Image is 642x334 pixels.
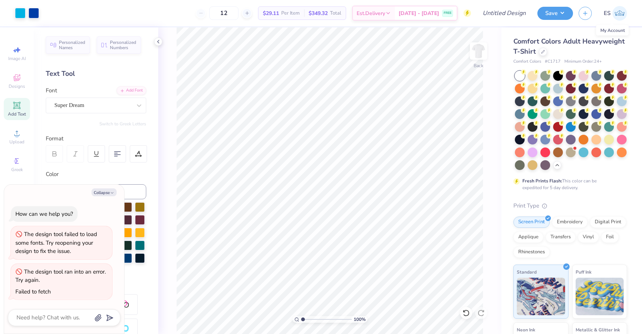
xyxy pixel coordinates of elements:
[545,59,561,65] span: # C1717
[357,9,385,17] span: Est. Delivery
[564,59,602,65] span: Minimum Order: 24 +
[596,25,629,36] div: My Account
[209,6,238,20] input: – –
[59,40,85,50] span: Personalized Names
[110,40,136,50] span: Personalized Numbers
[8,56,26,62] span: Image AI
[513,247,550,258] div: Rhinestones
[578,232,599,243] div: Vinyl
[46,134,147,143] div: Format
[513,232,543,243] div: Applique
[517,326,535,334] span: Neon Ink
[590,217,626,228] div: Digital Print
[91,188,117,196] button: Collapse
[513,217,550,228] div: Screen Print
[117,86,146,95] div: Add Font
[444,11,451,16] span: FREE
[513,202,627,210] div: Print Type
[281,9,300,17] span: Per Item
[15,288,51,295] div: Failed to fetch
[513,37,625,56] span: Comfort Colors Adult Heavyweight T-Shirt
[46,86,57,95] label: Font
[513,59,541,65] span: Comfort Colors
[8,111,26,117] span: Add Text
[9,139,24,145] span: Upload
[330,9,341,17] span: Total
[612,6,627,21] img: Erin Shen
[354,316,366,323] span: 100 %
[522,178,562,184] strong: Fresh Prints Flash:
[522,178,615,191] div: This color can be expedited for 5 day delivery.
[46,170,146,179] div: Color
[471,44,486,59] img: Back
[99,121,146,127] button: Switch to Greek Letters
[15,230,97,255] div: The design tool failed to load some fonts. Try reopening your design to fix the issue.
[546,232,576,243] div: Transfers
[399,9,439,17] span: [DATE] - [DATE]
[576,268,591,276] span: Puff Ink
[552,217,588,228] div: Embroidery
[11,167,23,173] span: Greek
[9,83,25,89] span: Designs
[263,9,279,17] span: $29.11
[474,62,483,69] div: Back
[537,7,573,20] button: Save
[517,268,537,276] span: Standard
[576,326,620,334] span: Metallic & Glitter Ink
[15,268,106,284] div: The design tool ran into an error. Try again.
[15,210,73,218] div: How can we help you?
[477,6,532,21] input: Untitled Design
[576,278,624,315] img: Puff Ink
[46,69,146,79] div: Text Tool
[309,9,328,17] span: $349.32
[517,278,565,315] img: Standard
[601,232,619,243] div: Foil
[604,6,627,21] a: ES
[604,9,610,18] span: ES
